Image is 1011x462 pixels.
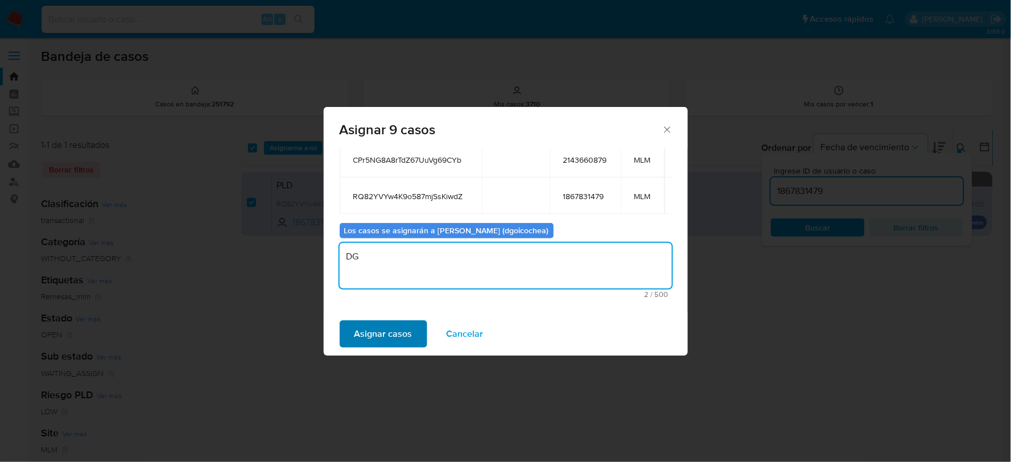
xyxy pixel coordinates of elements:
button: Cerrar ventana [662,124,672,134]
span: Asignar 9 casos [340,123,662,137]
span: 1867831479 [563,191,607,201]
span: MLM [634,191,651,201]
span: RQ82YVYw4K9o587mjSsKiwdZ [353,191,468,201]
span: MLM [634,155,651,165]
button: Asignar casos [340,320,427,348]
span: 2143660879 [563,155,607,165]
span: Máximo 500 caracteres [343,291,669,298]
button: Cancelar [432,320,498,348]
span: CPr5NG8A8rTdZ67UuVg69CYb [353,155,468,165]
div: assign-modal [324,107,688,356]
span: Cancelar [447,321,484,346]
b: Los casos se asignarán a [PERSON_NAME] (dgoicochea) [344,225,549,236]
span: Asignar casos [354,321,412,346]
textarea: DG [340,243,672,288]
